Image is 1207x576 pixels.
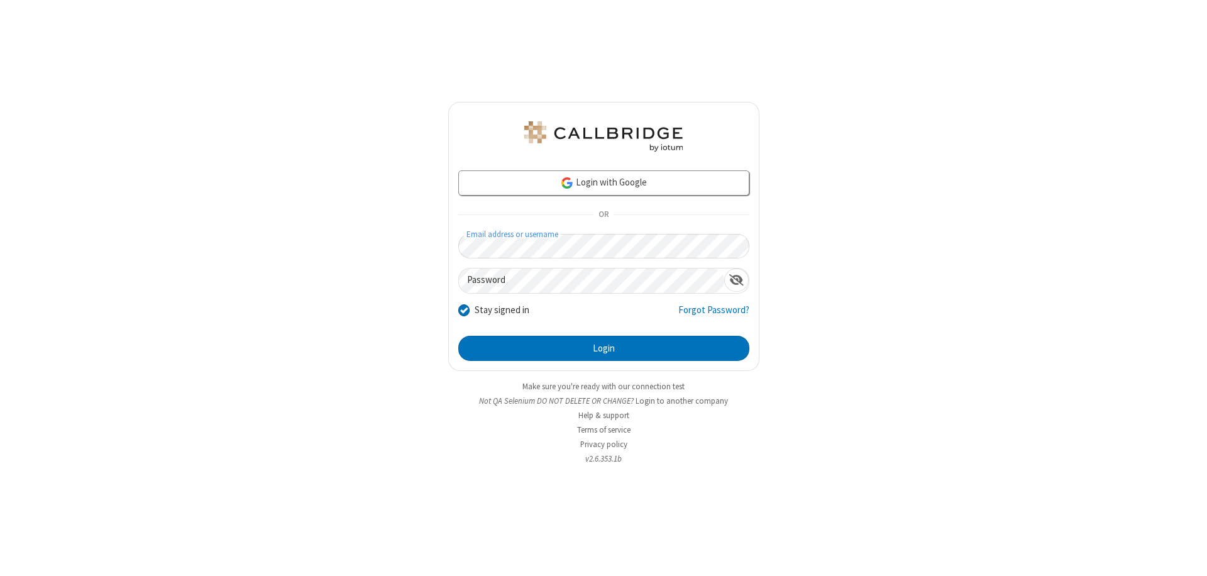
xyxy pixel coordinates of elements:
a: Privacy policy [580,439,627,450]
div: Show password [724,269,749,292]
img: QA Selenium DO NOT DELETE OR CHANGE [522,121,685,152]
a: Forgot Password? [678,303,749,327]
label: Stay signed in [475,303,529,318]
li: Not QA Selenium DO NOT DELETE OR CHANGE? [448,395,759,407]
img: google-icon.png [560,176,574,190]
a: Help & support [578,410,629,421]
input: Password [459,269,724,293]
a: Make sure you're ready with our connection test [522,381,685,392]
li: v2.6.353.1b [448,453,759,465]
input: Email address or username [458,234,749,258]
span: OR [593,206,614,224]
button: Login to another company [636,395,728,407]
a: Terms of service [577,424,631,435]
button: Login [458,336,749,361]
a: Login with Google [458,170,749,196]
